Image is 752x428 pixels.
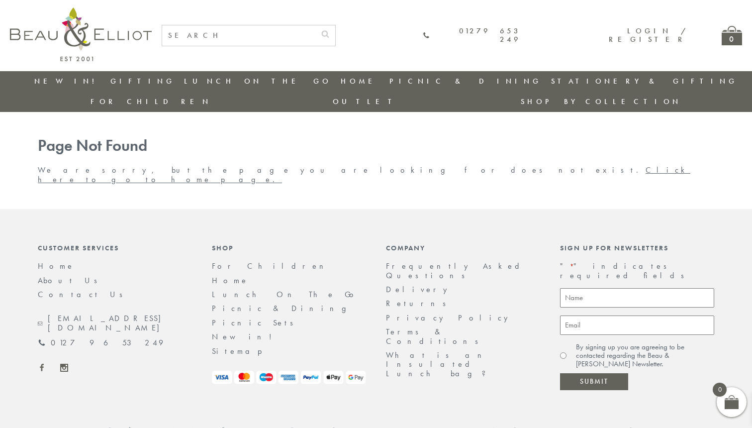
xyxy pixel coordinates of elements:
[38,261,75,271] a: Home
[560,262,714,280] p: " " indicates required fields
[34,76,101,86] a: New in!
[423,27,521,44] a: 01279 653 249
[212,244,366,252] div: Shop
[38,289,129,300] a: Contact Us
[389,76,542,86] a: Picnic & Dining
[38,314,192,332] a: [EMAIL_ADDRESS][DOMAIN_NAME]
[38,338,163,347] a: 01279 653 249
[609,26,687,44] a: Login / Register
[38,137,714,155] h1: Page Not Found
[576,343,714,369] label: By signing up you are agreeing to be contacted regarding the Beau & [PERSON_NAME] Newsletter.
[386,298,453,309] a: Returns
[38,275,104,286] a: About Us
[212,346,276,356] a: Sitemap
[212,275,249,286] a: Home
[212,289,360,300] a: Lunch On The Go
[333,97,399,107] a: Outlet
[212,303,356,314] a: Picnic & Dining
[560,288,714,308] input: Name
[212,371,366,384] img: payment-logos.png
[386,261,526,280] a: Frequently Asked Questions
[386,350,494,379] a: What is an Insulated Lunch bag?
[521,97,681,107] a: Shop by collection
[386,284,453,295] a: Delivery
[386,313,513,323] a: Privacy Policy
[28,137,724,184] div: We are sorry, but the page you are looking for does not exist.
[212,331,279,342] a: New in!
[713,383,727,397] span: 0
[184,76,331,86] a: Lunch On The Go
[38,244,192,252] div: Customer Services
[38,165,690,184] a: Click here to go to home page.
[386,244,540,252] div: Company
[386,326,485,346] a: Terms & Conditions
[551,76,738,86] a: Stationery & Gifting
[560,244,714,252] div: Sign up for newsletters
[91,97,211,107] a: For Children
[212,261,331,271] a: For Children
[560,373,628,390] input: Submit
[722,26,742,45] a: 0
[162,25,315,46] input: SEARCH
[341,76,380,86] a: Home
[10,7,152,61] img: logo
[560,316,714,335] input: Email
[212,318,300,328] a: Picnic Sets
[110,76,175,86] a: Gifting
